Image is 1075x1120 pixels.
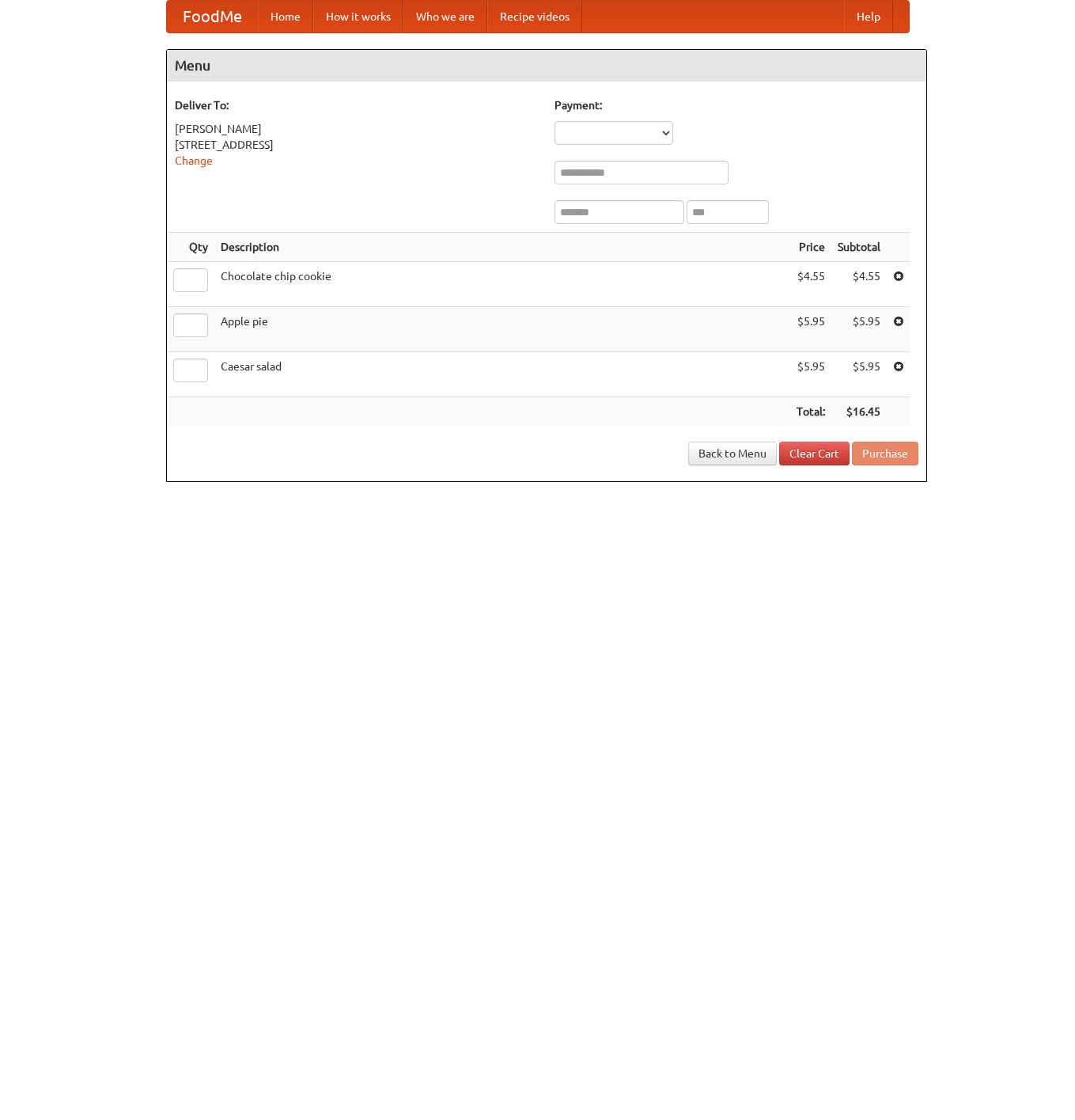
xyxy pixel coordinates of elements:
[852,442,918,465] button: Purchase
[167,50,926,82] h4: Menu
[831,397,887,427] th: $16.45
[175,97,539,113] h5: Deliver To:
[214,262,790,307] td: Chocolate chip cookie
[688,442,777,465] a: Back to Menu
[831,352,887,397] td: $5.95
[790,262,831,307] td: $4.55
[790,397,831,427] th: Total:
[403,1,487,32] a: Who we are
[214,233,790,262] th: Description
[790,352,831,397] td: $5.95
[167,233,214,262] th: Qty
[779,442,850,465] a: Clear Cart
[844,1,893,32] a: Help
[167,1,258,32] a: FoodMe
[175,137,539,153] div: [STREET_ADDRESS]
[175,121,539,137] div: [PERSON_NAME]
[831,307,887,352] td: $5.95
[831,262,887,307] td: $4.55
[175,154,213,167] a: Change
[790,307,831,352] td: $5.95
[313,1,403,32] a: How it works
[214,307,790,352] td: Apple pie
[258,1,313,32] a: Home
[214,352,790,397] td: Caesar salad
[790,233,831,262] th: Price
[555,97,918,113] h5: Payment:
[487,1,582,32] a: Recipe videos
[831,233,887,262] th: Subtotal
